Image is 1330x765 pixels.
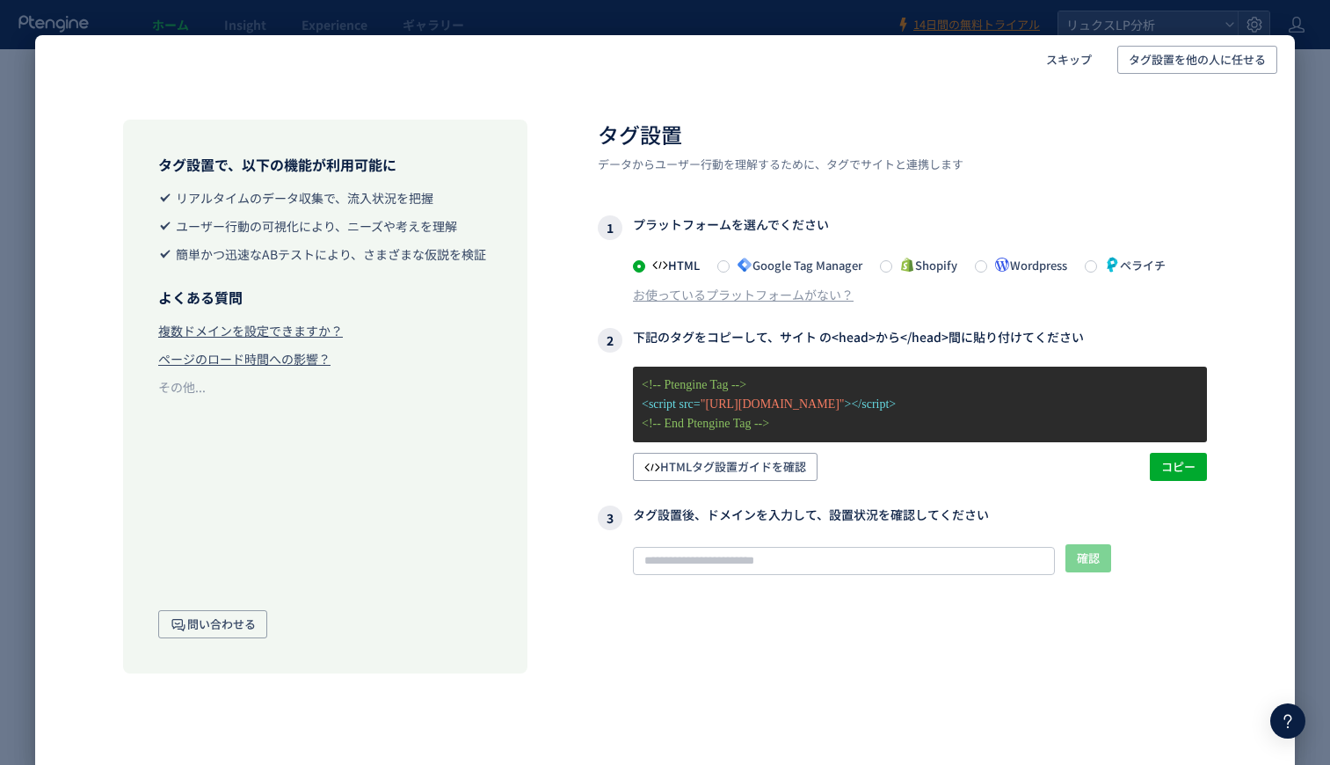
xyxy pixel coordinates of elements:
[598,215,622,240] i: 1
[701,397,845,411] span: "[URL][DOMAIN_NAME]"
[158,155,492,175] h3: タグ設置で、以下の機能が利用可能に
[1117,46,1277,74] button: タグ設置を他の人に任せる
[1097,257,1166,273] span: ペライチ
[598,328,622,353] i: 2
[598,506,622,530] i: 3
[642,395,1198,414] p: <script src= ></script>
[633,286,854,303] div: お使っているプラットフォームがない？
[1150,453,1207,481] button: コピー
[642,414,1198,433] p: <!-- End Ptengine Tag -->
[598,157,1207,173] p: データからユーザー行動を理解するために、タグでサイトと連携します
[642,375,1198,395] p: <!-- Ptengine Tag -->
[158,378,206,396] div: その他...
[1065,544,1111,572] button: 確認
[158,189,492,207] li: リアルタイムのデータ収集で、流入状況を把握
[598,215,1207,240] h3: プラットフォームを選んでください
[892,257,957,273] span: Shopify
[644,453,806,481] span: HTMLタグ設置ガイドを確認
[598,120,1207,149] h2: タグ設置
[158,245,492,263] li: 簡単かつ迅速なABテストにより、さまざまな仮説を検証
[1129,46,1266,74] span: タグ設置を他の人に任せる
[633,453,818,481] button: HTMLタグ設置ガイドを確認
[1077,544,1100,572] span: 確認
[1161,453,1196,481] span: コピー
[1046,46,1092,74] span: スキップ
[158,217,492,235] li: ユーザー行動の可視化により、ニーズや考えを理解
[158,610,267,638] button: 問い合わせる
[170,610,256,638] span: 問い合わせる
[158,350,331,368] div: ページのロード時間への影響？
[598,328,1207,353] h3: 下記のタグをコピーして、サイト の<head>から</head>間に貼り付けてください
[1035,46,1103,74] button: スキップ
[598,506,1207,530] h3: タグ設置後、ドメインを入力して、設置状況を確認してください
[645,257,700,273] span: HTML
[158,322,343,339] div: 複数ドメインを設定できますか？
[158,288,492,308] h3: よくある質問
[987,257,1067,273] span: Wordpress
[730,257,862,273] span: Google Tag Manager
